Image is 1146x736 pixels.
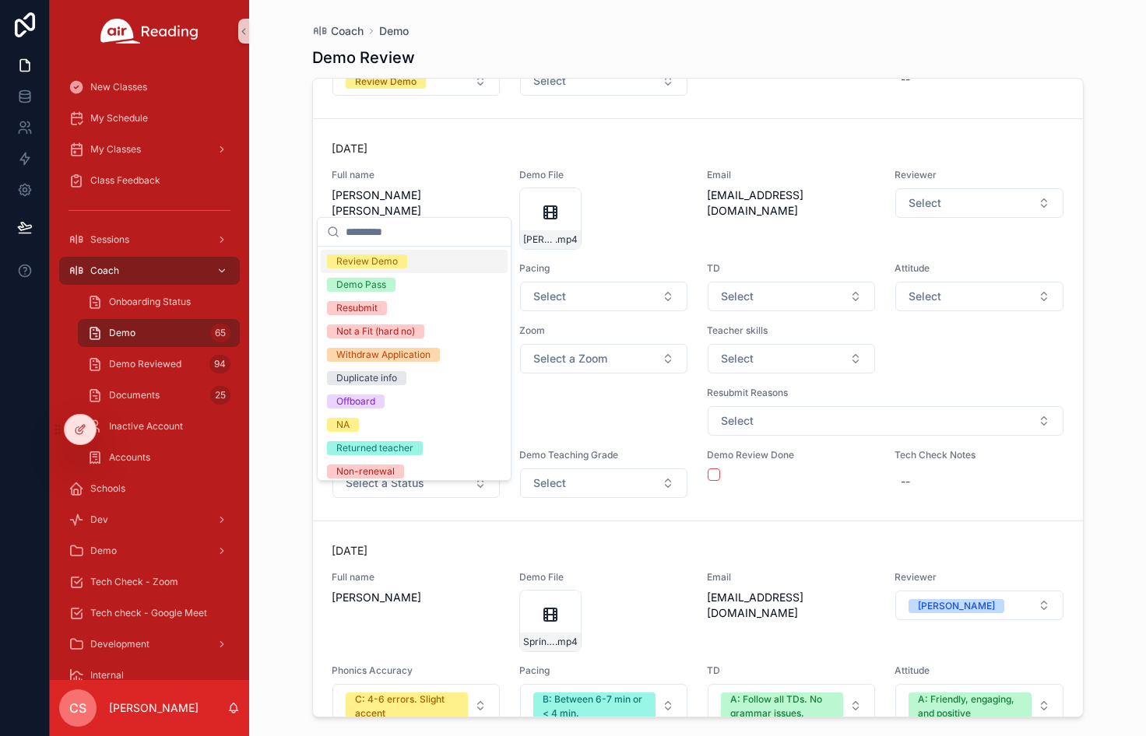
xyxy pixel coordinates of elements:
div: NA [336,418,350,432]
span: [PERSON_NAME]-Air-Reading-Demo [523,233,555,246]
span: .mp4 [555,233,578,246]
button: Select Button [520,66,687,96]
button: Select Button [520,468,687,498]
span: Sessions [90,233,129,246]
a: Schools [59,475,240,503]
span: Full name [332,571,501,584]
a: My Schedule [59,104,240,132]
span: Demo File [519,169,688,181]
button: Select Button [708,282,875,311]
span: Demo [90,545,117,557]
a: Demo65 [78,319,240,347]
div: Resubmit [336,301,378,315]
a: Demo [59,537,240,565]
a: Coach [312,23,364,39]
button: Select Button [520,344,687,373]
span: Select [533,475,566,491]
div: Duplicate info [336,371,397,385]
span: Select [721,351,754,366]
div: Suggestions [318,247,511,480]
button: Select Button [895,684,1063,727]
span: Pacing [519,664,688,677]
div: -- [901,474,910,489]
button: Select Button [332,684,500,727]
div: scrollable content [50,62,249,680]
div: 94 [209,355,230,373]
p: [PERSON_NAME] [109,700,199,716]
button: Select Button [332,468,500,498]
div: Non-renewal [336,464,395,478]
span: New Classes [90,81,147,93]
span: Tech Check - Zoom [90,576,178,588]
span: Select [721,289,754,304]
a: Sessions [59,226,240,254]
div: [PERSON_NAME] [918,599,995,613]
button: Select Button [520,282,687,311]
span: Class Feedback [90,174,160,187]
button: Select Button [708,406,1063,436]
span: Email [707,571,876,584]
a: Demo [379,23,409,39]
span: Select a Zoom [533,351,607,366]
div: A: Friendly, engaging, and positive [918,692,1021,720]
div: C: 4-6 errors. Slight accent [355,692,459,720]
span: [PERSON_NAME] [PERSON_NAME] [332,188,501,219]
span: Coach [331,23,364,39]
div: 25 [210,386,230,405]
div: Review Demo [336,254,398,268]
span: Dev [90,513,108,526]
span: TD [707,262,876,275]
div: B: Between 6-7 min or < 4 min. [543,692,646,720]
span: Onboarding Status [109,296,191,308]
span: Demo [109,327,135,339]
button: Select Button [520,684,687,727]
span: [EMAIL_ADDRESS][DOMAIN_NAME] [707,188,876,219]
span: Inactive Account [109,420,183,433]
button: Select Button [895,591,1063,620]
a: Accounts [78,443,240,471]
p: [DATE] [332,543,367,559]
span: TD [707,664,876,677]
span: Demo Reviewed [109,358,181,370]
span: Reviewer [895,169,1063,181]
a: Inactive Account [78,412,240,440]
span: Springer-Air-Reading-Demo [523,636,555,648]
a: Development [59,630,240,658]
span: Select [909,289,941,304]
span: [EMAIL_ADDRESS][DOMAIN_NAME] [707,590,876,621]
div: Withdraw Application [336,348,431,362]
div: Review Demo [355,75,417,89]
h1: Demo Review [312,47,415,68]
a: Tech check - Google Meet [59,599,240,627]
button: Select Button [708,344,875,373]
span: Pacing [519,262,688,275]
a: Class Feedback [59,166,240,195]
a: Internal [59,661,240,689]
div: Offboard [336,394,375,408]
span: Select [721,413,754,429]
button: Select Button [895,282,1063,311]
span: Demo Teaching Grade [519,449,688,461]
a: Onboarding Status [78,288,240,316]
span: .mp4 [555,636,578,648]
a: Dev [59,506,240,534]
span: Resubmit Reasons [707,387,1064,399]
a: My Classes [59,135,240,163]
span: [PERSON_NAME] [332,590,501,605]
span: Attitude [895,262,1063,275]
img: App logo [100,19,199,44]
span: Email [707,169,876,181]
div: Returned teacher [336,441,413,455]
span: Demo Review Done [707,449,876,461]
span: Internal [90,669,124,682]
a: New Classes [59,73,240,101]
span: Full name [332,169,501,181]
span: Teacher skills [707,324,876,337]
button: Select Button [708,684,875,727]
div: A: Follow all TDs. No grammar issues. [730,692,834,720]
span: Tech check - Google Meet [90,607,207,619]
span: Accounts [109,451,150,464]
span: Coach [90,265,119,277]
span: Select a Status [346,475,424,491]
span: Reviewer [895,571,1063,584]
